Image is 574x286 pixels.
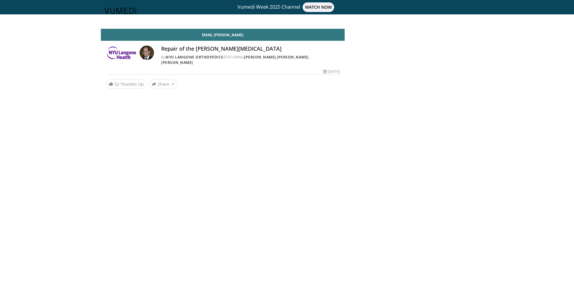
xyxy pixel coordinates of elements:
[161,60,193,65] a: [PERSON_NAME]
[323,69,340,74] div: [DATE]
[106,46,137,60] img: NYU Langone Orthopedics
[149,79,177,89] button: Share
[114,81,119,87] span: 32
[166,55,223,60] a: NYU Langone Orthopedics
[101,29,345,41] a: Email [PERSON_NAME]
[244,55,276,60] a: [PERSON_NAME]
[161,46,340,52] h4: Repair of the [PERSON_NAME][MEDICAL_DATA]
[104,8,136,14] img: VuMedi Logo
[140,46,154,60] img: Avatar
[277,55,309,60] a: [PERSON_NAME]
[106,79,147,89] a: 32 Thumbs Up
[161,55,340,65] div: By FEATURING , ,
